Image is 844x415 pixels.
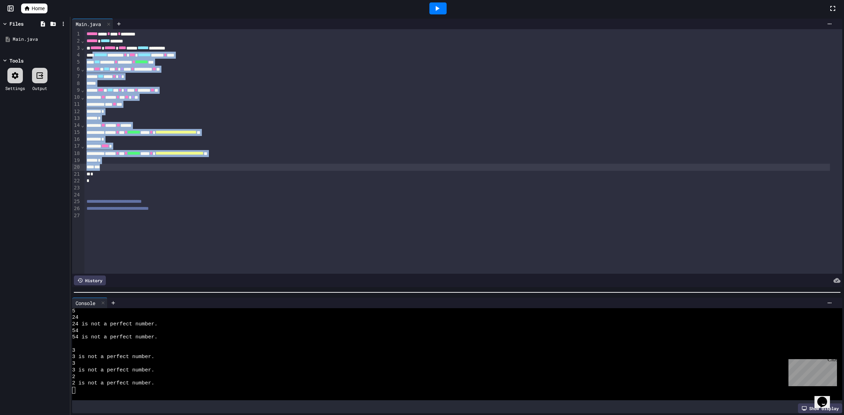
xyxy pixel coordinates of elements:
[72,298,108,308] div: Console
[72,52,81,59] div: 4
[814,387,837,408] iframe: chat widget
[72,31,81,38] div: 1
[72,354,154,361] span: 3 is not a perfect number.
[81,122,84,128] span: Fold line
[72,328,78,335] span: 54
[72,348,75,354] span: 3
[72,38,81,45] div: 2
[74,275,106,285] div: History
[81,143,84,149] span: Fold line
[72,177,81,184] div: 22
[798,403,842,413] div: Show display
[72,171,81,178] div: 21
[72,380,154,387] span: 2 is not a perfect number.
[72,19,113,29] div: Main.java
[72,321,158,328] span: 24 is not a perfect number.
[72,205,81,212] div: 26
[72,66,81,73] div: 6
[72,129,81,136] div: 15
[72,115,81,122] div: 13
[72,20,104,28] div: Main.java
[72,192,81,199] div: 24
[72,315,78,321] span: 24
[13,36,68,43] div: Main.java
[32,85,47,91] div: Output
[72,150,81,157] div: 18
[786,356,837,386] iframe: chat widget
[72,87,81,94] div: 9
[72,299,99,307] div: Console
[72,94,81,101] div: 10
[81,95,84,100] span: Fold line
[81,38,84,44] span: Fold line
[9,57,24,64] div: Tools
[72,198,81,205] div: 25
[3,3,49,45] div: Chat with us now!Close
[72,212,81,219] div: 27
[72,184,81,192] div: 23
[72,374,75,381] span: 2
[72,157,81,164] div: 19
[72,367,154,374] span: 3 is not a perfect number.
[72,73,81,80] div: 7
[72,101,81,108] div: 11
[72,361,75,367] span: 3
[81,87,84,93] span: Fold line
[5,85,25,91] div: Settings
[72,136,81,143] div: 16
[81,66,84,72] span: Fold line
[81,45,84,51] span: Fold line
[72,80,81,87] div: 8
[72,308,75,315] span: 5
[21,4,47,13] a: Home
[72,164,81,171] div: 20
[72,334,158,341] span: 54 is not a perfect number.
[72,45,81,52] div: 3
[72,122,81,129] div: 14
[72,108,81,115] div: 12
[72,59,81,66] div: 5
[32,5,45,12] span: Home
[72,143,81,150] div: 17
[9,20,24,27] div: Files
